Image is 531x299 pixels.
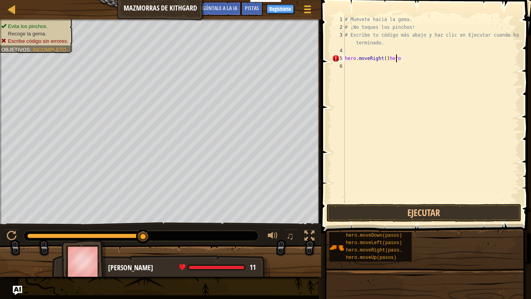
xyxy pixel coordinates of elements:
[108,263,153,273] font: [PERSON_NAME]
[269,5,291,12] font: Registrarse
[346,248,405,253] font: hero.moveRight(pasos)
[329,240,344,255] img: portrait.png
[340,48,342,53] font: 4
[30,47,31,52] font: :
[179,264,256,271] div: health: 11 / 11
[61,240,107,283] img: thang_avatar_frame.png
[4,229,19,245] button: Ctrl + P: Play
[33,47,66,52] font: Incompleto
[285,229,298,245] button: ♫
[340,56,342,61] font: 5
[245,4,259,12] font: Pistas
[327,204,521,222] button: Ejecutar
[340,17,342,22] font: 1
[194,4,237,12] font: Pregúntale a la IA
[1,23,68,30] li: Evita los pinchos.
[302,229,317,245] button: Cambia a pantalla completa.
[13,286,22,295] button: Pregúntale a la IA
[1,37,68,45] li: Escribe código sin errores.
[267,4,294,14] button: Registrarse
[250,262,256,272] span: 11
[340,25,342,30] font: 2
[346,240,402,246] font: hero.moveLeft(pasos)
[298,2,317,20] button: Mostrar menú de juego
[1,30,68,37] li: Recoge la gema.
[286,230,294,242] font: ♫
[346,233,402,238] font: hero.moveDown(pasos)
[340,63,342,69] font: 6
[190,2,241,16] button: Pregúntale a la IA
[1,47,30,52] font: Objetivos
[8,38,68,44] font: Escribe código sin errores.
[265,229,281,245] button: Ajustar el volúmen
[8,23,48,29] font: Evita los pinchos.
[340,32,342,38] font: 3
[346,255,397,260] font: hero.moveUp(pasos)
[8,31,47,36] font: Recoge la gema.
